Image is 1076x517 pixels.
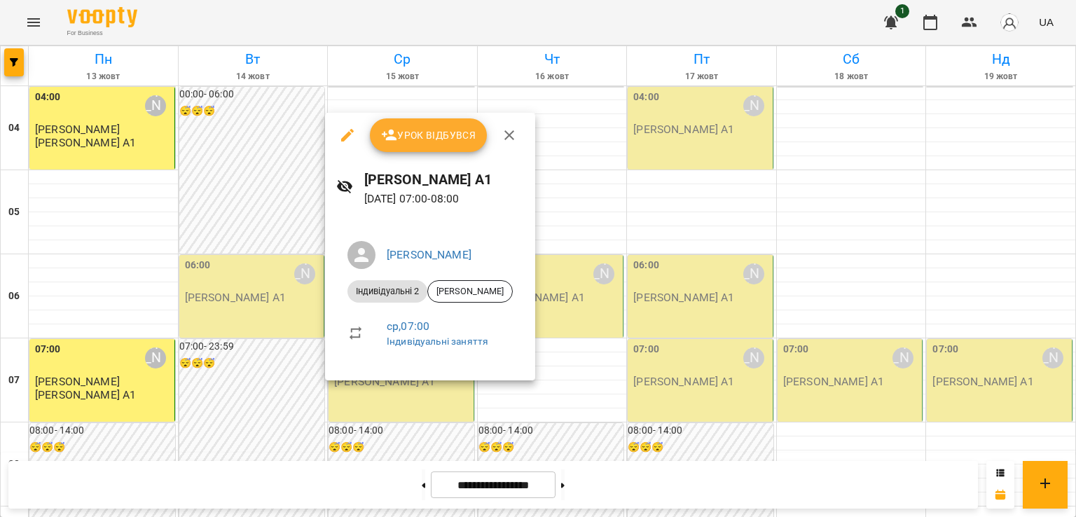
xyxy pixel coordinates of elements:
[364,169,524,191] h6: [PERSON_NAME] А1
[347,285,427,298] span: Індивідуальні 2
[428,285,512,298] span: [PERSON_NAME]
[370,118,488,152] button: Урок відбувся
[381,127,476,144] span: Урок відбувся
[364,191,524,207] p: [DATE] 07:00 - 08:00
[387,319,429,333] a: ср , 07:00
[387,336,488,347] a: Індивідуальні заняття
[427,280,513,303] div: [PERSON_NAME]
[387,248,471,261] a: [PERSON_NAME]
